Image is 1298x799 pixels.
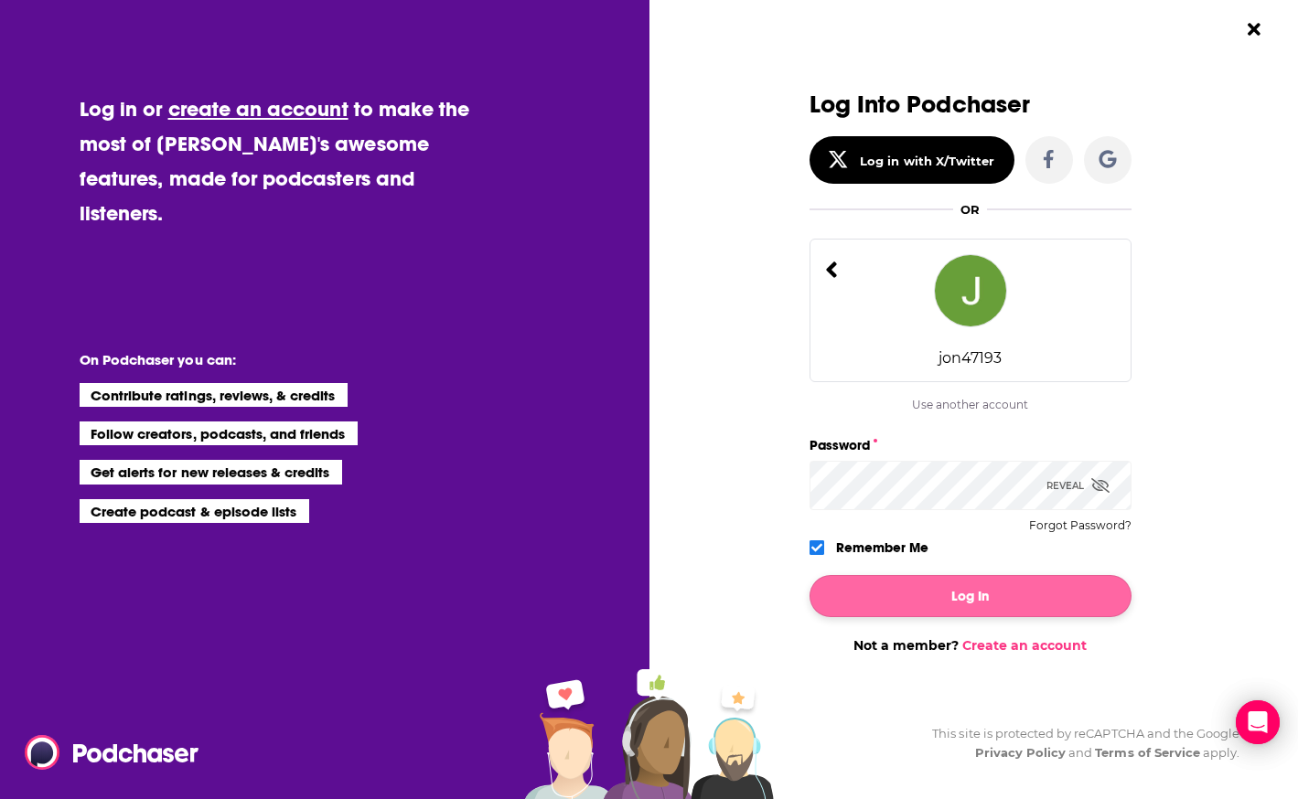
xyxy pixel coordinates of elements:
[836,536,928,559] label: Remember Me
[80,421,359,445] li: Follow creators, podcasts, and friends
[934,254,1007,327] img: jon47193
[80,499,309,523] li: Create podcast & episode lists
[80,460,342,484] li: Get alerts for new releases & credits
[810,398,1132,411] div: Use another account
[80,383,349,407] li: Contribute ratings, reviews, & credits
[810,637,1132,654] div: Not a member?
[810,136,1014,184] button: Log in with X/Twitter
[1095,745,1200,760] a: Terms of Service
[917,724,1239,762] div: This site is protected by reCAPTCHA and the Google and apply.
[25,735,200,770] img: Podchaser - Follow, Share and Rate Podcasts
[168,96,349,122] a: create an account
[975,745,1067,760] a: Privacy Policy
[80,351,445,368] li: On Podchaser you can:
[25,735,186,770] a: Podchaser - Follow, Share and Rate Podcasts
[1046,461,1110,510] div: Reveal
[1236,700,1280,744] div: Open Intercom Messenger
[810,433,1132,457] label: Password
[860,154,994,168] div: Log in with X/Twitter
[1237,12,1271,47] button: Close Button
[1029,519,1132,532] button: Forgot Password?
[939,349,1002,367] div: jon47193
[960,202,980,217] div: OR
[810,91,1132,118] h3: Log Into Podchaser
[962,637,1087,654] a: Create an account
[810,575,1132,617] button: Log In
